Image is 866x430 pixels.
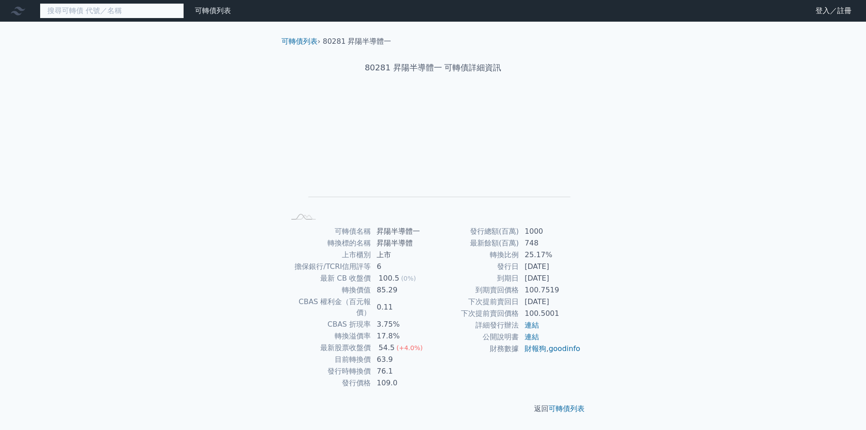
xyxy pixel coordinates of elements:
a: 可轉債列表 [281,37,318,46]
td: , [519,343,581,355]
td: 到期賣回價格 [433,284,519,296]
td: 0.11 [371,296,433,319]
td: 上市 [371,249,433,261]
td: 下次提前賣回價格 [433,308,519,319]
td: 轉換價值 [285,284,371,296]
a: 連結 [525,333,539,341]
td: 下次提前賣回日 [433,296,519,308]
a: 可轉債列表 [548,404,585,413]
a: goodinfo [548,344,580,353]
td: 發行時轉換價 [285,365,371,377]
td: CBAS 權利金（百元報價） [285,296,371,319]
td: 昇陽半導體 [371,237,433,249]
td: 可轉債名稱 [285,226,371,237]
td: 到期日 [433,273,519,284]
a: 連結 [525,321,539,329]
div: 54.5 [377,342,396,353]
input: 搜尋可轉債 代號／名稱 [40,3,184,18]
div: 聊天小工具 [821,387,866,430]
td: 25.17% [519,249,581,261]
td: 3.75% [371,319,433,330]
td: [DATE] [519,273,581,284]
a: 可轉債列表 [195,6,231,15]
td: 昇陽半導體一 [371,226,433,237]
td: 76.1 [371,365,433,377]
li: 80281 昇陽半導體一 [323,36,392,47]
td: 詳細發行辦法 [433,319,519,331]
td: 17.8% [371,330,433,342]
td: 100.7519 [519,284,581,296]
td: 目前轉換價 [285,354,371,365]
td: 上市櫃別 [285,249,371,261]
td: 轉換標的名稱 [285,237,371,249]
td: 63.9 [371,354,433,365]
td: 748 [519,237,581,249]
iframe: Chat Widget [821,387,866,430]
a: 財報狗 [525,344,546,353]
td: 85.29 [371,284,433,296]
td: 發行日 [433,261,519,273]
g: Chart [300,102,571,210]
div: 100.5 [377,273,401,284]
h1: 80281 昇陽半導體一 可轉債詳細資訊 [274,61,592,74]
td: 109.0 [371,377,433,389]
p: 返回 [274,403,592,414]
td: 100.5001 [519,308,581,319]
td: 擔保銀行/TCRI信用評等 [285,261,371,273]
td: 6 [371,261,433,273]
td: 最新股票收盤價 [285,342,371,354]
td: [DATE] [519,261,581,273]
td: 轉換溢價率 [285,330,371,342]
li: › [281,36,320,47]
span: (+4.0%) [396,344,423,351]
td: 發行價格 [285,377,371,389]
td: 財務數據 [433,343,519,355]
td: 轉換比例 [433,249,519,261]
td: CBAS 折現率 [285,319,371,330]
span: (0%) [401,275,416,282]
td: 最新 CB 收盤價 [285,273,371,284]
td: 1000 [519,226,581,237]
td: 最新餘額(百萬) [433,237,519,249]
a: 登入／註冊 [808,4,859,18]
td: 發行總額(百萬) [433,226,519,237]
td: 公開說明書 [433,331,519,343]
td: [DATE] [519,296,581,308]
